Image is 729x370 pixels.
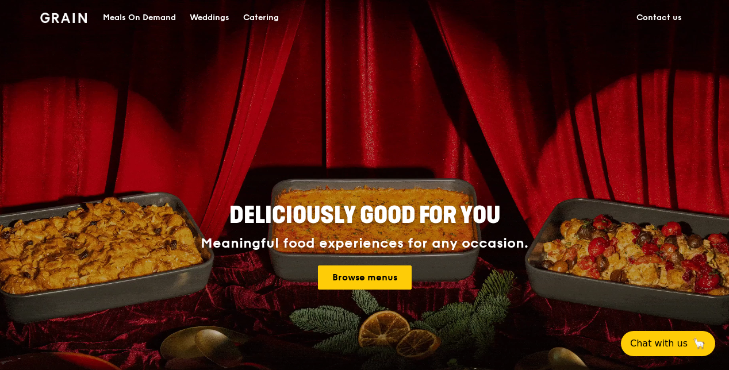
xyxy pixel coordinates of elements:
span: Deliciously good for you [229,202,500,229]
span: 🦙 [692,337,706,350]
a: Browse menus [318,265,412,290]
a: Contact us [630,1,689,35]
span: Chat with us [630,337,688,350]
div: Meals On Demand [103,1,176,35]
button: Chat with us🦙 [621,331,715,356]
a: Catering [236,1,286,35]
a: Weddings [183,1,236,35]
div: Meaningful food experiences for any occasion. [158,236,571,252]
div: Weddings [190,1,229,35]
img: Grain [40,13,87,23]
div: Catering [243,1,279,35]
